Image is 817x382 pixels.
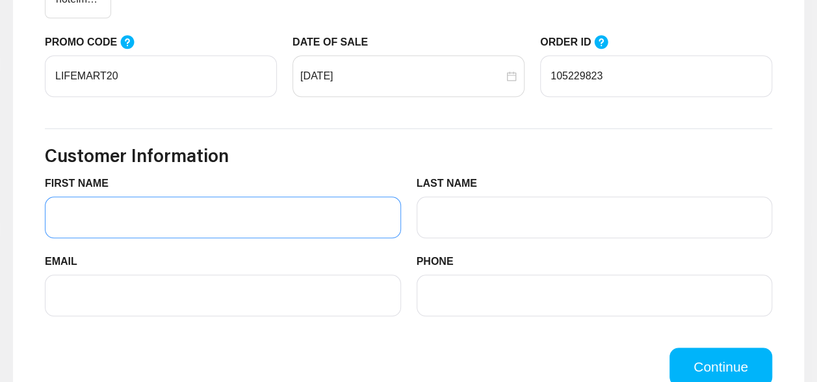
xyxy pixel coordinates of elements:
[45,34,148,50] label: PROMO CODE
[45,197,401,238] input: FIRST NAME
[540,34,622,50] label: ORDER ID
[45,254,87,269] label: EMAIL
[417,254,463,269] label: PHONE
[292,34,378,50] label: DATE OF SALE
[45,275,401,316] input: EMAIL
[417,197,773,238] input: LAST NAME
[417,176,487,191] label: LAST NAME
[45,176,118,191] label: FIRST NAME
[417,275,773,316] input: PHONE
[45,144,772,167] h3: Customer Information
[300,68,504,84] input: DATE OF SALE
